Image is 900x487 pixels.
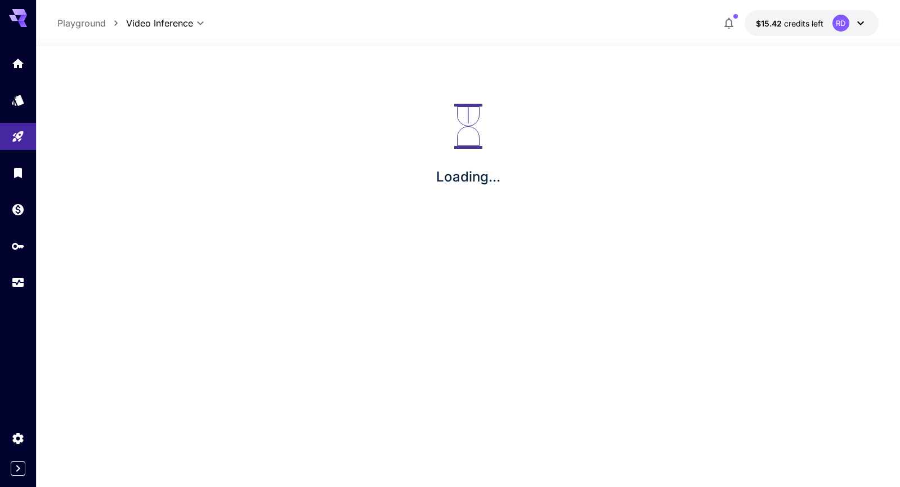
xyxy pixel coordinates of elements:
[11,56,25,70] div: Home
[11,166,25,180] div: Library
[436,167,500,187] p: Loading...
[745,10,879,36] button: $15.41724RD
[11,461,25,476] button: Expand sidebar
[11,130,25,144] div: Playground
[11,239,25,253] div: API Keys
[756,19,784,28] span: $15.42
[11,431,25,445] div: Settings
[756,17,823,29] div: $15.41724
[784,19,823,28] span: credits left
[11,93,25,107] div: Models
[11,202,25,216] div: Wallet
[126,16,193,30] span: Video Inference
[832,15,849,32] div: RD
[11,276,25,290] div: Usage
[57,16,126,30] nav: breadcrumb
[57,16,106,30] a: Playground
